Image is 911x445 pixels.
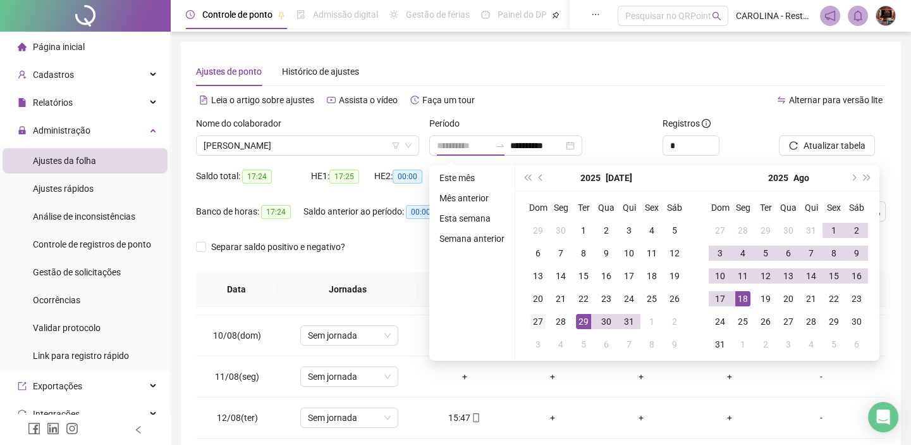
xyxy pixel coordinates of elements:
[18,382,27,391] span: export
[595,333,618,356] td: 2025-08-06
[405,142,412,149] span: down
[781,246,796,261] div: 6
[800,219,822,242] td: 2025-07-31
[618,196,640,219] th: Qui
[695,411,764,425] div: +
[33,381,82,391] span: Exportações
[607,411,675,425] div: +
[793,165,809,191] button: month panel
[621,291,637,306] div: 24
[663,287,686,310] td: 2025-07-26
[520,165,534,191] button: super-prev-year
[599,291,614,306] div: 23
[549,265,572,287] td: 2025-07-14
[702,119,711,128] span: info-circle
[313,9,378,20] span: Admissão digital
[534,165,548,191] button: prev-year
[549,196,572,219] th: Seg
[822,265,845,287] td: 2025-08-15
[777,196,800,219] th: Qua
[618,333,640,356] td: 2025-08-07
[595,196,618,219] th: Qua
[278,272,418,307] th: Jornadas
[621,337,637,352] div: 7
[731,265,754,287] td: 2025-08-11
[731,310,754,333] td: 2025-08-25
[303,204,450,219] div: Saldo anterior ao período:
[33,70,74,80] span: Cadastros
[621,268,637,284] div: 17
[789,95,883,105] span: Alternar para versão lite
[712,268,728,284] div: 10
[735,337,750,352] div: 1
[311,169,374,184] div: HE 1:
[712,314,728,329] div: 24
[618,242,640,265] td: 2025-07-10
[783,411,858,425] div: -
[339,95,398,105] span: Assista o vídeo
[282,66,359,77] span: Histórico de ajustes
[549,242,572,265] td: 2025-07-07
[202,9,272,20] span: Controle de ponto
[591,10,600,19] span: ellipsis
[640,242,663,265] td: 2025-07-11
[849,246,864,261] div: 9
[308,326,391,345] span: Sem jornada
[33,156,96,166] span: Ajustes da folha
[663,219,686,242] td: 2025-07-05
[667,291,682,306] div: 26
[822,219,845,242] td: 2025-08-01
[308,408,391,427] span: Sem jornada
[709,310,731,333] td: 2025-08-24
[712,223,728,238] div: 27
[519,411,587,425] div: +
[876,6,895,25] img: 78441
[599,314,614,329] div: 30
[640,265,663,287] td: 2025-07-18
[431,411,499,425] div: 15:47
[553,246,568,261] div: 7
[297,10,305,19] span: file-done
[429,116,468,130] label: Período
[845,287,868,310] td: 2025-08-23
[800,310,822,333] td: 2025-08-28
[860,165,874,191] button: super-next-year
[406,9,470,20] span: Gestão de férias
[530,337,546,352] div: 3
[736,9,812,23] span: CAROLINA - Restaurante Hymbé
[731,196,754,219] th: Seg
[527,242,549,265] td: 2025-07-06
[33,239,151,249] span: Controle de registros de ponto
[572,242,595,265] td: 2025-07-08
[781,314,796,329] div: 27
[33,125,90,135] span: Administração
[392,142,400,149] span: filter
[803,139,865,153] span: Atualizar tabela
[495,141,505,151] span: swap-right
[712,337,728,352] div: 31
[18,42,27,51] span: home
[804,246,819,261] div: 7
[572,310,595,333] td: 2025-07-29
[731,242,754,265] td: 2025-08-04
[826,314,841,329] div: 29
[527,219,549,242] td: 2025-06-29
[712,291,728,306] div: 17
[849,268,864,284] div: 16
[530,314,546,329] div: 27
[846,165,860,191] button: next-year
[849,337,864,352] div: 6
[667,246,682,261] div: 12
[667,223,682,238] div: 5
[768,165,788,191] button: year panel
[595,310,618,333] td: 2025-07-30
[735,223,750,238] div: 28
[800,242,822,265] td: 2025-08-07
[826,246,841,261] div: 8
[777,265,800,287] td: 2025-08-13
[213,330,261,341] span: 10/08(dom)
[845,333,868,356] td: 2025-09-06
[731,219,754,242] td: 2025-07-28
[709,265,731,287] td: 2025-08-10
[826,223,841,238] div: 1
